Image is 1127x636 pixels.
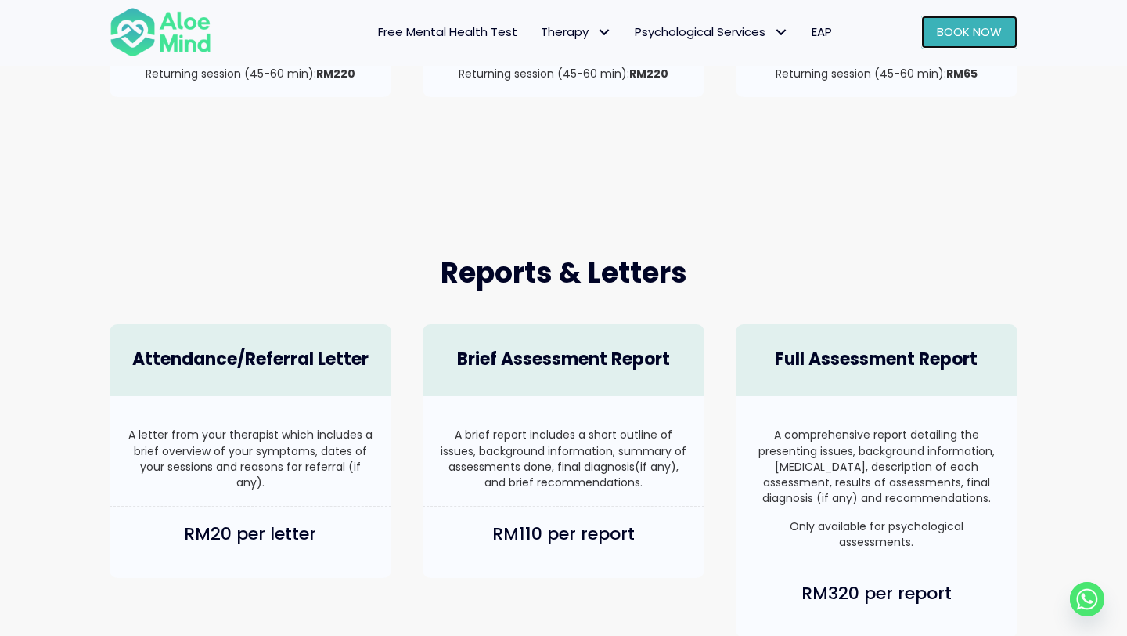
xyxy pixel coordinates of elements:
[751,348,1002,372] h4: Full Assessment Report
[751,582,1002,606] h4: RM320 per report
[769,21,792,44] span: Psychological Services: submenu
[125,348,376,372] h4: Attendance/Referral Letter
[623,16,800,49] a: Psychological ServicesPsychological Services: submenu
[529,16,623,49] a: TherapyTherapy: submenu
[441,253,687,293] span: Reports & Letters
[232,16,844,49] nav: Menu
[921,16,1017,49] a: Book Now
[629,66,668,81] strong: RM220
[800,16,844,49] a: EAP
[946,66,978,81] strong: RM65
[378,23,517,40] span: Free Mental Health Test
[438,348,689,372] h4: Brief Assessment Report
[316,66,355,81] strong: RM220
[635,23,788,40] span: Psychological Services
[1070,582,1104,616] a: Whatsapp
[366,16,529,49] a: Free Mental Health Test
[751,519,1002,551] p: Only available for psychological assessments.
[438,427,689,490] p: A brief report includes a short outline of issues, background information, summary of assessments...
[125,522,376,547] h4: RM20 per letter
[751,66,1002,81] p: Returning session (45-60 min):
[937,23,1002,40] span: Book Now
[110,6,211,58] img: Aloe mind Logo
[592,21,615,44] span: Therapy: submenu
[125,427,376,490] p: A letter from your therapist which includes a brief overview of your symptoms, dates of your sess...
[438,66,689,81] p: Returning session (45-60 min):
[125,66,376,81] p: Returning session (45-60 min):
[438,522,689,547] h4: RM110 per report
[541,23,611,40] span: Therapy
[751,427,1002,506] p: A comprehensive report detailing the presenting issues, background information, [MEDICAL_DATA], d...
[812,23,832,40] span: EAP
